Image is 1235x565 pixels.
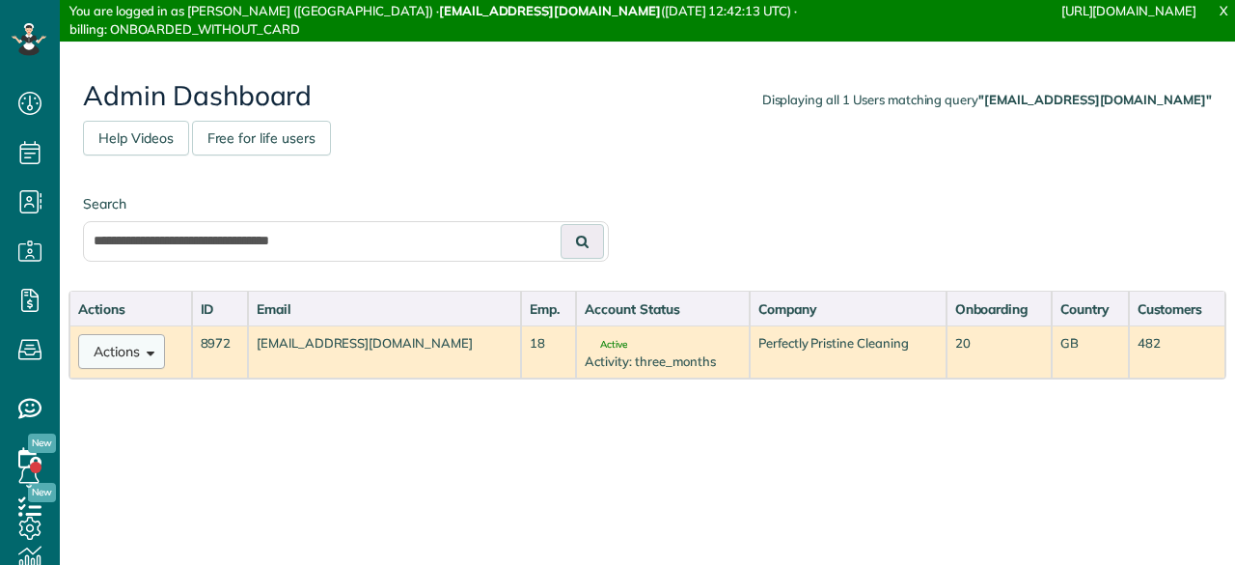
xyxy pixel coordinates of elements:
[192,325,248,379] td: 8972
[585,299,740,319] div: Account Status
[439,3,661,18] strong: [EMAIL_ADDRESS][DOMAIN_NAME]
[257,299,512,319] div: Email
[762,91,1212,109] div: Displaying all 1 Users matching query
[83,194,609,213] label: Search
[28,434,56,453] span: New
[83,121,189,155] a: Help Videos
[585,340,627,350] span: Active
[192,121,331,155] a: Free for life users
[955,299,1044,319] div: Onboarding
[78,299,183,319] div: Actions
[947,325,1053,379] td: 20
[585,353,740,371] div: Activity: three_months
[1061,3,1196,18] a: [URL][DOMAIN_NAME]
[83,81,1212,111] h2: Admin Dashboard
[750,325,947,379] td: Perfectly Pristine Cleaning
[78,334,165,369] button: Actions
[1060,299,1119,319] div: Country
[1138,299,1217,319] div: Customers
[1129,325,1225,379] td: 482
[521,325,576,379] td: 18
[978,92,1212,107] strong: "[EMAIL_ADDRESS][DOMAIN_NAME]"
[248,325,521,379] td: [EMAIL_ADDRESS][DOMAIN_NAME]
[1052,325,1128,379] td: GB
[530,299,567,319] div: Emp.
[758,299,938,319] div: Company
[201,299,239,319] div: ID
